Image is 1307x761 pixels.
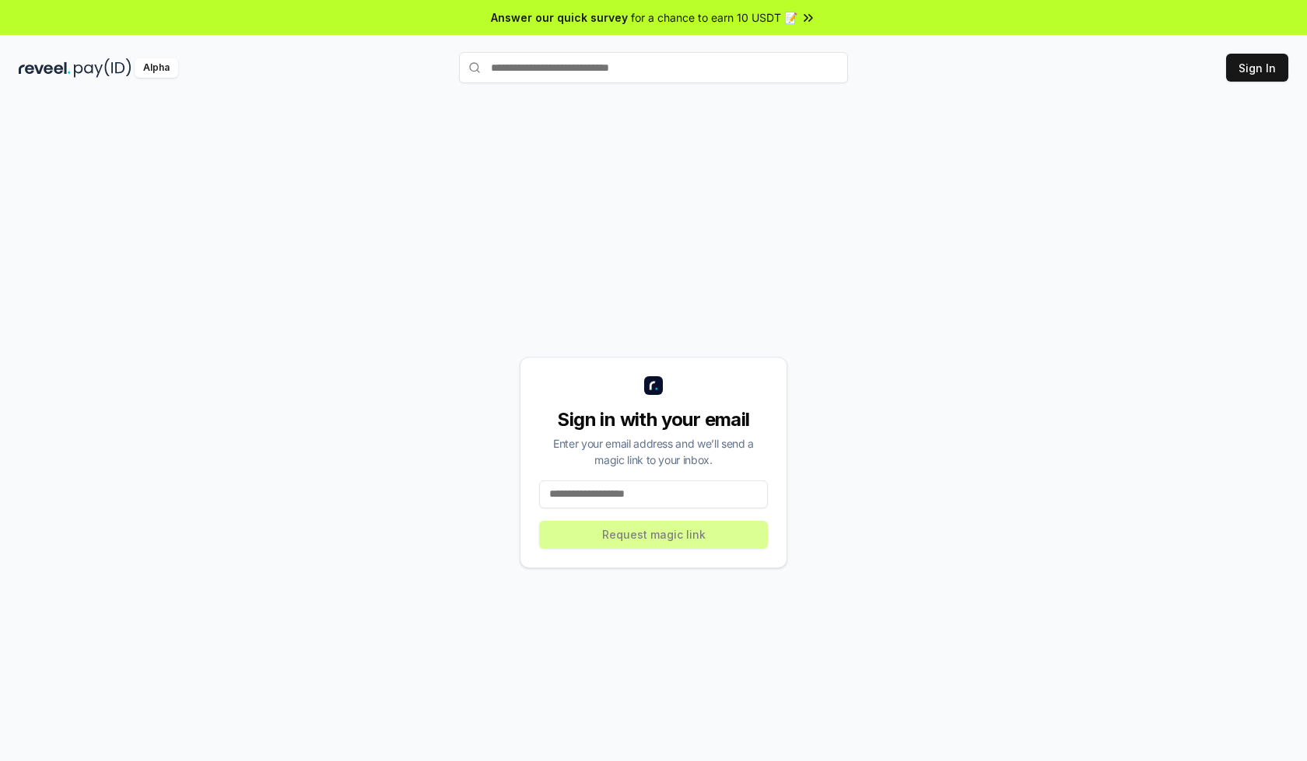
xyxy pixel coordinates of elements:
[539,407,768,432] div: Sign in with your email
[631,9,797,26] span: for a chance to earn 10 USDT 📝
[19,58,71,78] img: reveel_dark
[1226,54,1288,82] button: Sign In
[539,435,768,468] div: Enter your email address and we’ll send a magic link to your inbox.
[491,9,628,26] span: Answer our quick survey
[135,58,178,78] div: Alpha
[74,58,131,78] img: pay_id
[644,376,663,395] img: logo_small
